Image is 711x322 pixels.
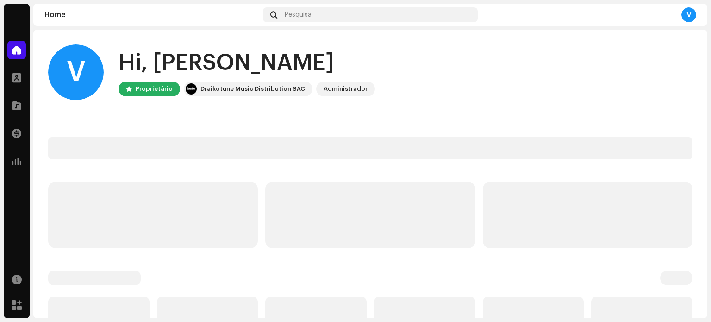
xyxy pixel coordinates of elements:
[48,44,104,100] div: V
[186,83,197,95] img: 10370c6a-d0e2-4592-b8a2-38f444b0ca44
[324,83,368,95] div: Administrador
[136,83,173,95] div: Proprietário
[285,11,312,19] span: Pesquisa
[118,48,375,78] div: Hi, [PERSON_NAME]
[200,83,305,95] div: Draikotune Music Distribution SAC
[44,11,259,19] div: Home
[681,7,696,22] div: V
